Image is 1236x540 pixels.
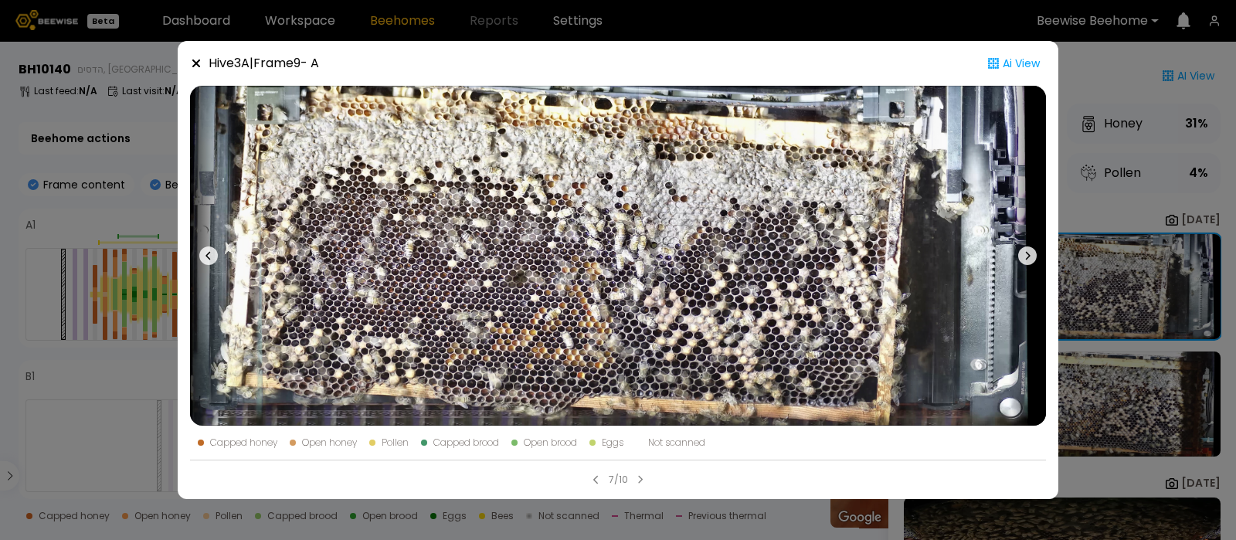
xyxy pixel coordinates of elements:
[609,473,628,487] div: 7/10
[648,438,705,447] div: Not scanned
[301,54,319,72] span: - A
[433,438,499,447] div: Capped brood
[209,54,319,73] div: Hive 3 A |
[602,438,623,447] div: Eggs
[210,438,277,447] div: Capped honey
[524,438,577,447] div: Open brood
[253,54,301,72] strong: Frame 9
[190,86,1046,426] img: 20250804_143231-a-1925.16-front-10140-ACHCXAYC.jpg
[302,438,357,447] div: Open honey
[981,53,1046,73] div: Ai View
[382,438,409,447] div: Pollen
